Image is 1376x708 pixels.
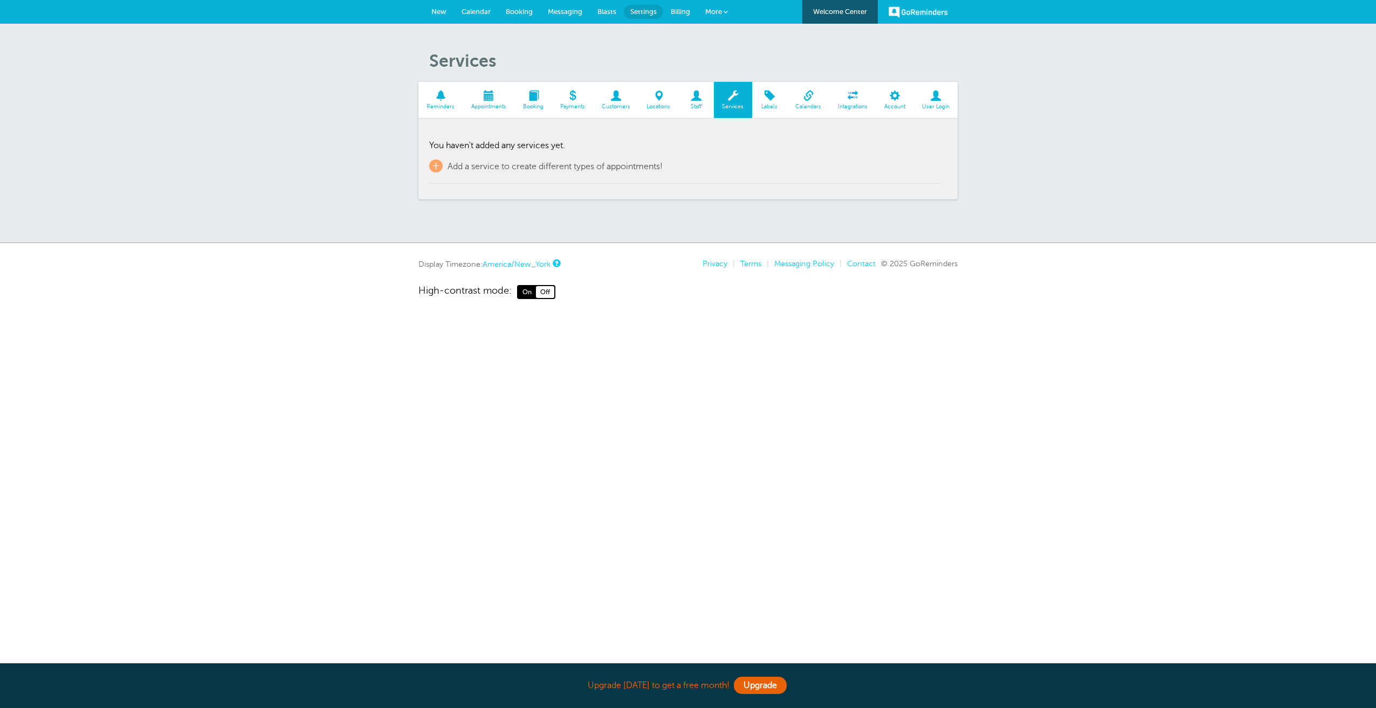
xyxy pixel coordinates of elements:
span: More [705,8,722,16]
span: New [431,8,446,16]
a: Settings [624,5,663,19]
a: High-contrast mode: On Off [418,285,958,299]
span: Booking [520,103,547,110]
a: Contact [847,259,876,268]
span: Billing [671,8,690,16]
a: Labels [752,82,787,118]
span: Add a service to create different types of appointments! [448,162,663,171]
span: Booking [506,8,533,16]
a: Staff [679,82,714,118]
a: Booking [515,82,552,118]
span: Payments [557,103,588,110]
a: Locations [638,82,679,118]
span: Customers [598,103,633,110]
span: Blasts [597,8,616,16]
span: High-contrast mode: [418,285,512,299]
a: User Login [913,82,958,118]
span: Account [881,103,908,110]
p: You haven't added any services yet. [429,141,941,151]
li: | [727,259,735,268]
li: | [761,259,769,268]
span: + [429,159,443,172]
a: Reminders [418,82,463,118]
h1: Services [429,51,958,71]
a: Calendars [787,82,830,118]
span: Staff [684,103,708,110]
span: User Login [919,103,952,110]
span: Reminders [424,103,458,110]
span: On [518,286,536,298]
span: Calendar [462,8,491,16]
span: Off [536,286,554,298]
a: Messaging Policy [774,259,834,268]
a: Upgrade [734,677,787,694]
span: Labels [758,103,782,110]
a: Privacy [703,259,727,268]
a: Terms [740,259,761,268]
a: Integrations [830,82,876,118]
a: This is the timezone being used to display dates and times to you on this device. Click the timez... [553,260,559,267]
a: + Add a service to create different types of appointments! [429,159,663,172]
span: Calendars [793,103,824,110]
span: Settings [630,8,657,16]
span: Services [719,103,747,110]
a: Account [876,82,913,118]
a: Payments [552,82,593,118]
span: Integrations [835,103,871,110]
div: Display Timezone: [418,259,559,269]
li: | [834,259,842,268]
a: America/New_York [483,260,551,268]
span: Messaging [548,8,582,16]
span: Appointments [469,103,510,110]
span: Locations [644,103,673,110]
a: Appointments [463,82,515,118]
span: © 2025 GoReminders [881,259,958,268]
div: Upgrade [DATE] to get a free month! [418,674,958,697]
a: Customers [593,82,638,118]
